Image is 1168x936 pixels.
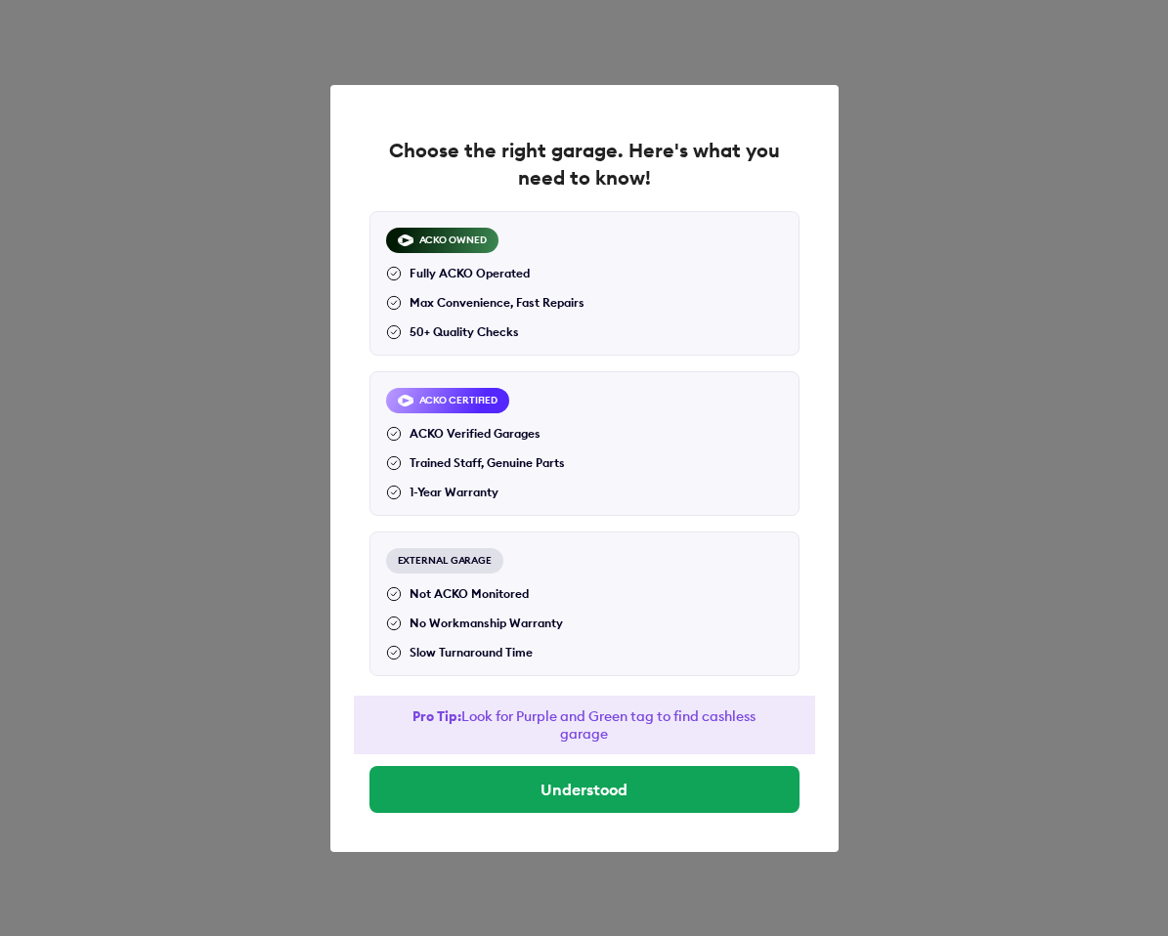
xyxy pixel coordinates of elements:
[386,388,510,413] div: ACKO CERTIFIED
[398,233,413,248] img: acko
[379,137,790,191] div: Choose the right garage. Here's what you need to know!
[386,644,533,661] div: Slow Turnaround Time
[354,696,815,754] div: Look for Purple and Green tag to find cashless garage
[386,265,530,282] div: Fully ACKO Operated
[398,393,413,408] img: acko
[412,707,461,725] strong: Pro Tip:
[386,425,541,443] div: ACKO Verified Garages
[386,323,519,341] div: 50+ Quality Checks
[369,766,800,813] button: Understood
[386,484,498,501] div: 1-Year Warranty
[386,228,498,253] div: ACKO OWNED
[386,454,565,472] div: Trained Staff, Genuine Parts
[386,585,529,603] div: Not ACKO Monitored
[386,615,563,632] div: No Workmanship Warranty
[386,548,504,574] div: EXTERNAL GARAGE
[386,294,584,312] div: Max Convenience, Fast Repairs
